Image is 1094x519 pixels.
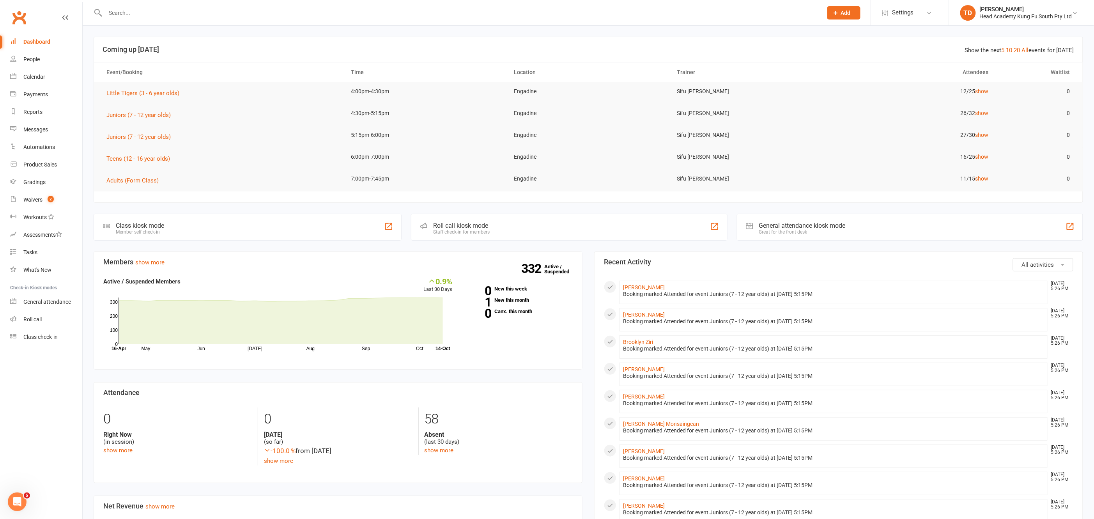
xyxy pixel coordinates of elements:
[103,7,817,18] input: Search...
[433,222,490,229] div: Roll call kiosk mode
[10,86,82,103] a: Payments
[23,299,71,305] div: General attendance
[23,126,48,133] div: Messages
[103,389,573,397] h3: Attendance
[980,6,1072,13] div: [PERSON_NAME]
[507,82,670,101] td: Engadine
[623,312,665,318] a: [PERSON_NAME]
[48,196,54,202] span: 2
[425,431,573,438] strong: Absent
[623,393,665,400] a: [PERSON_NAME]
[103,431,252,438] strong: Right Now
[1047,308,1073,319] time: [DATE] 5:26 PM
[464,296,492,308] strong: 1
[623,339,653,345] a: Brooklyn Ziri
[975,175,989,182] a: show
[433,229,490,235] div: Staff check-in for members
[10,209,82,226] a: Workouts
[996,126,1077,144] td: 0
[604,258,1073,266] h3: Recent Activity
[10,244,82,261] a: Tasks
[833,62,996,82] th: Attendees
[10,68,82,86] a: Calendar
[670,104,833,122] td: Sifu [PERSON_NAME]
[980,13,1072,20] div: Head Academy Kung Fu South Pty Ltd
[623,421,699,427] a: [PERSON_NAME] Monsaingean
[10,293,82,311] a: General attendance kiosk mode
[425,407,573,431] div: 58
[507,62,670,82] th: Location
[10,191,82,209] a: Waivers 2
[464,285,492,297] strong: 0
[623,482,1044,489] div: Booking marked Attended for event Juniors (7 - 12 year olds) at [DATE] 5:15PM
[103,407,252,431] div: 0
[10,156,82,174] a: Product Sales
[264,447,296,455] span: -100.0 %
[507,126,670,144] td: Engadine
[507,148,670,166] td: Engadine
[106,110,176,120] button: Juniors (7 - 12 year olds)
[1013,258,1073,271] button: All activities
[103,46,1074,53] h3: Coming up [DATE]
[9,8,29,27] a: Clubworx
[623,291,1044,298] div: Booking marked Attended for event Juniors (7 - 12 year olds) at [DATE] 5:15PM
[975,132,989,138] a: show
[10,328,82,346] a: Class kiosk mode
[344,148,507,166] td: 6:00pm-7:00pm
[10,174,82,191] a: Gradings
[425,431,573,446] div: (last 30 days)
[670,148,833,166] td: Sifu [PERSON_NAME]
[965,46,1074,55] div: Show the next events for [DATE]
[623,455,1044,461] div: Booking marked Attended for event Juniors (7 - 12 year olds) at [DATE] 5:15PM
[833,126,996,144] td: 27/30
[975,110,989,116] a: show
[670,126,833,144] td: Sifu [PERSON_NAME]
[623,318,1044,325] div: Booking marked Attended for event Juniors (7 - 12 year olds) at [DATE] 5:15PM
[264,446,412,456] div: from [DATE]
[10,121,82,138] a: Messages
[1047,500,1073,510] time: [DATE] 5:26 PM
[623,427,1044,434] div: Booking marked Attended for event Juniors (7 - 12 year olds) at [DATE] 5:15PM
[623,373,1044,379] div: Booking marked Attended for event Juniors (7 - 12 year olds) at [DATE] 5:15PM
[1002,47,1005,54] a: 5
[623,503,665,509] a: [PERSON_NAME]
[23,91,48,97] div: Payments
[344,170,507,188] td: 7:00pm-7:45pm
[1047,363,1073,373] time: [DATE] 5:26 PM
[99,62,344,82] th: Event/Booking
[1047,445,1073,455] time: [DATE] 5:26 PM
[135,259,165,266] a: show more
[24,492,30,499] span: 5
[23,249,37,255] div: Tasks
[424,277,453,294] div: Last 30 Days
[1014,47,1020,54] a: 20
[344,62,507,82] th: Time
[264,457,293,464] a: show more
[344,126,507,144] td: 5:15pm-6:00pm
[23,144,55,150] div: Automations
[975,88,989,94] a: show
[23,109,42,115] div: Reports
[623,284,665,290] a: [PERSON_NAME]
[507,170,670,188] td: Engadine
[23,214,47,220] div: Workouts
[23,74,45,80] div: Calendar
[464,308,492,319] strong: 0
[996,82,1077,101] td: 0
[23,179,46,185] div: Gradings
[833,148,996,166] td: 16/25
[464,309,573,314] a: 0Canx. this month
[116,222,164,229] div: Class kiosk mode
[145,503,175,510] a: show more
[975,154,989,160] a: show
[103,502,573,510] h3: Net Revenue
[996,104,1077,122] td: 0
[264,431,412,446] div: (so far)
[10,138,82,156] a: Automations
[960,5,976,21] div: TD
[106,155,170,162] span: Teens (12 - 16 year olds)
[106,133,171,140] span: Juniors (7 - 12 year olds)
[23,197,42,203] div: Waivers
[464,298,573,303] a: 1New this month
[264,407,412,431] div: 0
